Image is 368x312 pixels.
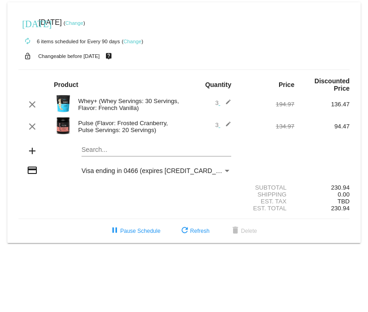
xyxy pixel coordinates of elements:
[65,20,83,26] a: Change
[27,165,38,176] mat-icon: credit_card
[239,101,294,108] div: 194.97
[294,123,350,130] div: 94.47
[82,146,231,154] input: Search...
[54,94,72,113] img: Image-1-Carousel-Whey-2lb-Vanilla-no-badge-Transp.png
[123,39,141,44] a: Change
[215,99,231,106] span: 3
[22,17,33,29] mat-icon: [DATE]
[22,36,33,47] mat-icon: autorenew
[38,53,100,59] small: Changeable before [DATE]
[82,167,236,174] span: Visa ending in 0466 (expires [CREDIT_CARD_DATA])
[239,205,294,212] div: Est. Total
[239,184,294,191] div: Subtotal
[331,205,350,212] span: 230.94
[64,20,85,26] small: ( )
[338,191,350,198] span: 0.00
[205,81,231,88] strong: Quantity
[103,50,114,62] mat-icon: live_help
[179,228,210,234] span: Refresh
[294,184,350,191] div: 230.94
[122,39,143,44] small: ( )
[239,198,294,205] div: Est. Tax
[220,121,231,132] mat-icon: edit
[338,198,350,205] span: TBD
[22,50,33,62] mat-icon: lock_open
[102,223,168,239] button: Pause Schedule
[215,121,231,128] span: 3
[82,167,231,174] mat-select: Payment Method
[230,228,257,234] span: Delete
[74,98,184,111] div: Whey+ (Whey Servings: 30 Servings, Flavor: French Vanilla)
[179,225,190,237] mat-icon: refresh
[279,81,294,88] strong: Price
[27,99,38,110] mat-icon: clear
[54,81,78,88] strong: Product
[172,223,217,239] button: Refresh
[27,145,38,156] mat-icon: add
[220,99,231,110] mat-icon: edit
[230,225,241,237] mat-icon: delete
[315,77,350,92] strong: Discounted Price
[27,121,38,132] mat-icon: clear
[239,191,294,198] div: Shipping
[74,120,184,133] div: Pulse (Flavor: Frosted Cranberry, Pulse Servings: 20 Servings)
[54,116,72,135] img: Image-1-Carousel-Pulse-20S-Frosted-Cranberry-Transp.png
[18,39,120,44] small: 6 items scheduled for Every 90 days
[109,228,160,234] span: Pause Schedule
[239,123,294,130] div: 134.97
[294,101,350,108] div: 136.47
[222,223,264,239] button: Delete
[109,225,120,237] mat-icon: pause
